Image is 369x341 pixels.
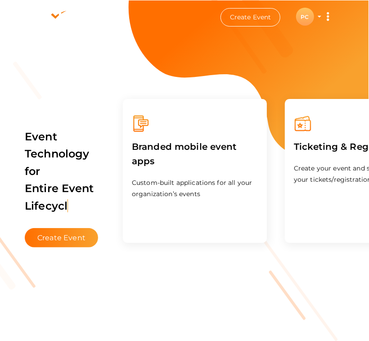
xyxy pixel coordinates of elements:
p: Custom-built applications for all your organization’s events [132,177,258,200]
label: Branded mobile event apps [132,133,258,175]
a: Branded mobile event apps [132,157,258,166]
button: Create Event [220,8,281,27]
button: Create Event [25,228,98,247]
profile-pic: PC [296,13,314,20]
div: PC [296,8,314,26]
button: PC [293,7,317,26]
span: Entire Event Lifecycl [25,182,94,212]
label: Event Technology for [25,117,98,226]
